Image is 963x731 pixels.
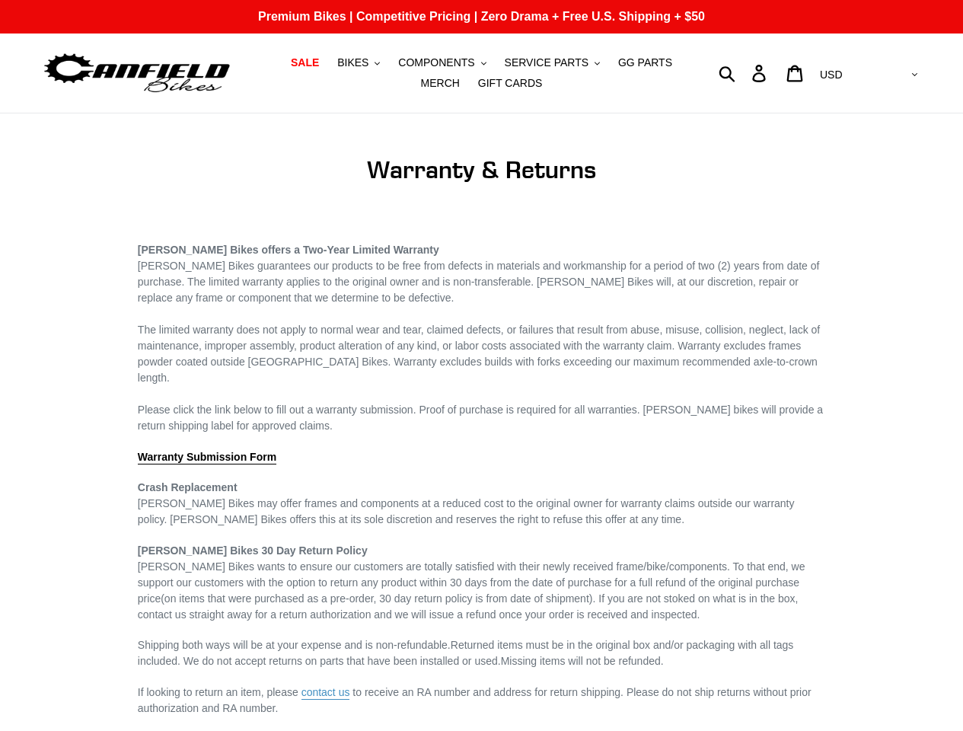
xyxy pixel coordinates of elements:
[138,639,794,667] span: Returned items must be in the original box and/or packaging with all tags included. We do not acc...
[470,73,550,94] a: GIFT CARDS
[413,73,467,94] a: MERCH
[138,155,825,184] h1: Warranty & Returns
[138,226,825,434] p: [PERSON_NAME] Bikes guarantees our products to be free from defects in materials and workmanship ...
[450,576,512,589] span: 30 days from
[398,56,474,69] span: COMPONENTS
[138,576,799,605] span: the date of purchase for a full refund of the original purchase price
[138,451,276,464] a: Warranty Submission Form
[283,53,327,73] a: SALE
[138,480,825,528] p: [PERSON_NAME] Bikes may offer frames and components at a reduced cost to the original owner for w...
[138,592,799,621] span: (on items that were purchased as a pre-order, 30 day return policy is from date of shipment). If ...
[391,53,493,73] button: COMPONENTS
[421,77,460,90] span: MERCH
[337,56,368,69] span: BIKES
[330,53,387,73] button: BIKES
[618,56,672,69] span: GG PARTS
[301,686,350,700] a: contact us
[138,686,353,700] span: If looking to return an item, please
[497,53,607,73] button: SERVICE PARTS
[138,544,368,557] span: [PERSON_NAME] Bikes 30 Day Return Policy
[138,244,439,256] strong: [PERSON_NAME] Bikes offers a Two-Year Limited Warranty
[505,56,588,69] span: SERVICE PARTS
[138,481,238,493] strong: Crash Replacement
[138,639,451,651] span: Shipping both ways will be at your expense and is non-refundable.
[501,655,664,667] span: Missing items will not be refunded.
[291,56,319,69] span: SALE
[138,560,805,589] span: [PERSON_NAME] Bikes wants to ensure our customers are totally satisfied with their newly received...
[42,49,232,97] img: Canfield Bikes
[138,451,276,463] span: Warranty Submission Form
[611,53,680,73] a: GG PARTS
[138,686,812,714] span: to receive an RA number and address for return shipping. Please do not ship returns without prior...
[478,77,543,90] span: GIFT CARDS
